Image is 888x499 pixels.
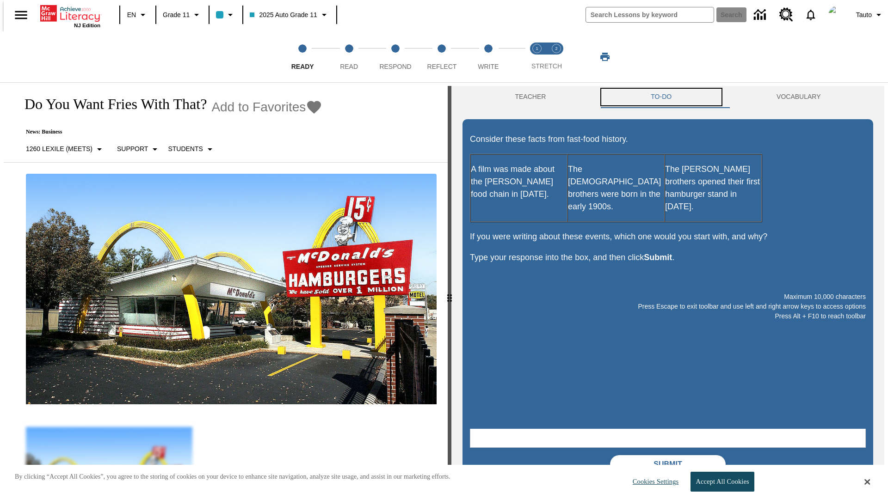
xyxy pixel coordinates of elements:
[852,6,888,23] button: Profile/Settings
[212,6,240,23] button: Class color is light blue. Change class color
[113,141,164,158] button: Scaffolds, Support
[691,472,754,492] button: Accept All Cookies
[26,174,437,405] img: One of the first McDonald's stores, with the iconic red sign and golden arches.
[470,231,866,243] p: If you were writing about these events, which one would you start with, and why?
[415,31,469,82] button: Reflect step 4 of 5
[4,86,448,494] div: reading
[644,253,672,262] strong: Submit
[624,472,682,491] button: Cookies Settings
[448,86,451,499] div: Press Enter or Spacebar and then press right and left arrow keys to move the slider
[117,144,148,154] p: Support
[471,163,567,201] p: A film was made about the [PERSON_NAME] food chain in [DATE].
[379,63,411,70] span: Respond
[828,6,847,24] img: Avatar
[536,46,538,51] text: 1
[470,133,866,146] p: Consider these facts from fast-food history.
[340,63,358,70] span: Read
[15,472,450,481] p: By clicking “Accept All Cookies”, you agree to the storing of cookies on your device to enhance s...
[451,86,884,499] div: activity
[250,10,317,20] span: 2025 Auto Grade 11
[291,63,314,70] span: Ready
[40,3,100,28] div: Home
[478,63,499,70] span: Write
[462,86,873,108] div: Instructional Panel Tabs
[15,96,207,113] h1: Do You Want Fries With That?
[610,455,726,474] button: Submit
[586,7,714,22] input: search field
[799,3,823,27] a: Notifications
[543,31,570,82] button: Stretch Respond step 2 of 2
[123,6,153,23] button: Language: EN, Select a language
[462,31,515,82] button: Write step 5 of 5
[748,2,774,28] a: Data Center
[7,1,35,29] button: Open side menu
[26,144,92,154] p: 1260 Lexile (Meets)
[665,163,761,213] p: The [PERSON_NAME] brothers opened their first hamburger stand in [DATE].
[164,141,219,158] button: Select Student
[470,292,866,302] p: Maximum 10,000 characters
[4,7,135,16] body: Maximum 10,000 characters Press Escape to exit toolbar and use left and right arrow keys to acces...
[211,100,306,115] span: Add to Favorites
[524,31,550,82] button: Stretch Read step 1 of 2
[322,31,376,82] button: Read step 2 of 5
[369,31,422,82] button: Respond step 3 of 5
[864,478,870,486] button: Close
[74,23,100,28] span: NJ Edition
[724,86,873,108] button: VOCABULARY
[276,31,329,82] button: Ready step 1 of 5
[555,46,557,51] text: 2
[15,128,322,135] p: News: Business
[598,86,724,108] button: TO-DO
[774,2,799,27] a: Resource Center, Will open in new tab
[856,10,872,20] span: Tauto
[163,10,190,20] span: Grade 11
[22,141,109,158] button: Select Lexile, 1260 Lexile (Meets)
[590,49,620,65] button: Print
[531,62,562,70] span: STRETCH
[427,63,457,70] span: Reflect
[470,311,866,321] p: Press Alt + F10 to reach toolbar
[127,10,136,20] span: EN
[470,302,866,311] p: Press Escape to exit toolbar and use left and right arrow keys to access options
[246,6,333,23] button: Class: 2025 Auto Grade 11, Select your class
[159,6,206,23] button: Grade: Grade 11, Select a grade
[470,251,866,264] p: Type your response into the box, and then click .
[823,3,852,27] button: Select a new avatar
[168,144,203,154] p: Students
[568,163,664,213] p: The [DEMOGRAPHIC_DATA] brothers were born in the early 1900s.
[462,86,598,108] button: Teacher
[211,99,322,115] button: Add to Favorites - Do You Want Fries With That?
